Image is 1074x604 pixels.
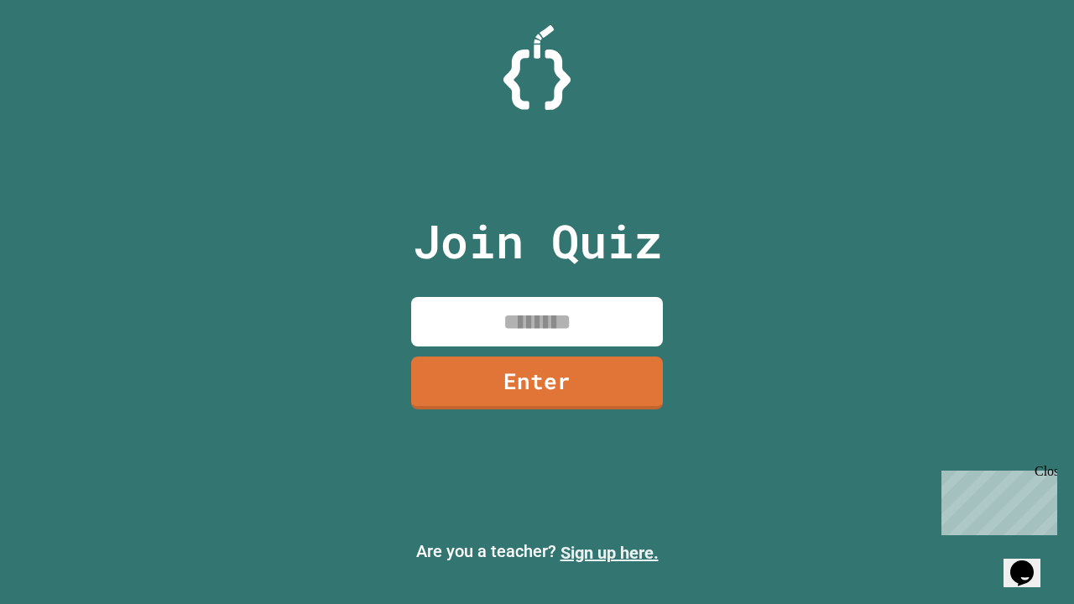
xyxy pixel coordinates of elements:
img: Logo.svg [503,25,571,110]
iframe: chat widget [1004,537,1057,587]
p: Join Quiz [413,206,662,276]
div: Chat with us now!Close [7,7,116,107]
a: Sign up here. [560,543,659,563]
iframe: chat widget [935,464,1057,535]
p: Are you a teacher? [13,539,1061,565]
a: Enter [411,357,663,409]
